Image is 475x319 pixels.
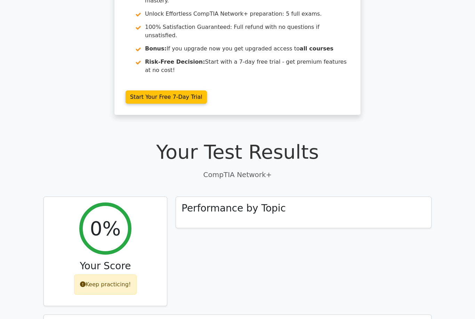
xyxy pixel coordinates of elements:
div: Keep practicing! [74,274,137,295]
a: Start Your Free 7-Day Trial [126,90,207,104]
h3: Your Score [49,260,161,272]
h3: Performance by Topic [182,202,286,214]
p: CompTIA Network+ [43,169,432,180]
h1: Your Test Results [43,140,432,164]
h2: 0% [90,217,121,240]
